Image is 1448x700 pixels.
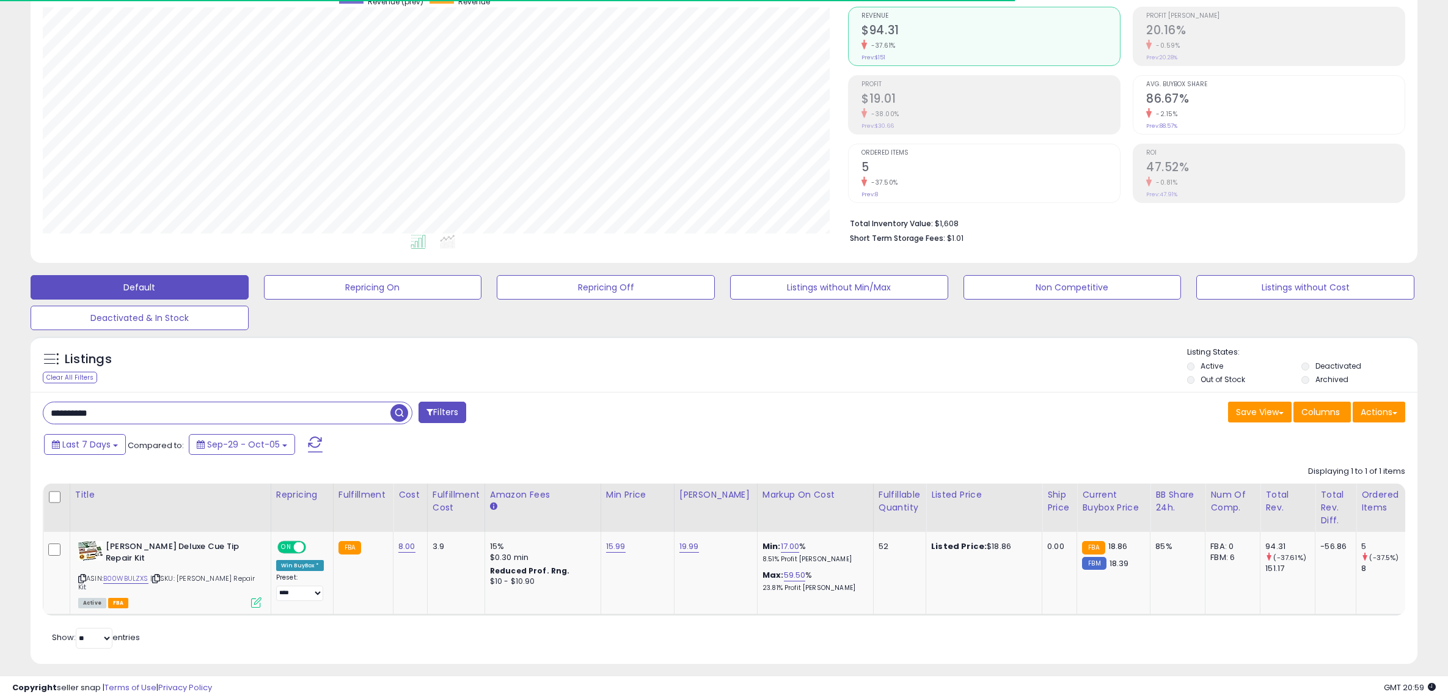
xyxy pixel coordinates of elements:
[730,275,948,300] button: Listings without Min/Max
[879,541,916,552] div: 52
[1361,541,1411,552] div: 5
[1201,361,1223,371] label: Active
[276,573,324,600] div: Preset:
[490,566,570,576] b: Reduced Prof. Rng.
[757,484,873,532] th: The percentage added to the cost of goods (COGS) that forms the calculator for Min & Max prices.
[338,488,388,501] div: Fulfillment
[1155,541,1196,552] div: 85%
[861,92,1120,108] h2: $19.01
[1047,541,1067,552] div: 0.00
[762,540,781,552] b: Min:
[867,178,898,187] small: -37.50%
[1146,160,1405,177] h2: 47.52%
[1146,54,1177,61] small: Prev: 20.28%
[1210,541,1251,552] div: FBA: 0
[1187,347,1418,358] p: Listing States:
[947,232,964,244] span: $1.01
[1273,553,1306,562] small: (-37.61%)
[606,540,626,553] a: 15.99
[867,41,896,50] small: -37.61%
[1265,563,1315,574] div: 151.17
[490,501,497,512] small: Amazon Fees.
[1146,150,1405,157] span: ROI
[784,569,806,581] a: 59.50
[867,109,899,119] small: -38.00%
[1301,406,1340,418] span: Columns
[1210,552,1251,563] div: FBM: 6
[279,542,294,553] span: ON
[207,438,280,451] span: Sep-29 - Oct-05
[861,23,1120,40] h2: $94.31
[1361,563,1411,574] div: 8
[861,160,1120,177] h2: 5
[1265,541,1315,552] div: 94.31
[1293,402,1351,422] button: Columns
[762,488,868,501] div: Markup on Cost
[762,555,864,564] p: 8.51% Profit [PERSON_NAME]
[31,306,249,330] button: Deactivated & In Stock
[304,542,324,553] span: OFF
[52,632,140,643] span: Show: entries
[497,275,715,300] button: Repricing Off
[31,275,249,300] button: Default
[490,577,591,587] div: $10 - $10.90
[1308,466,1405,477] div: Displaying 1 to 1 of 1 items
[398,540,415,553] a: 8.00
[861,13,1120,20] span: Revenue
[1146,23,1405,40] h2: 20.16%
[78,598,106,608] span: All listings currently available for purchase on Amazon
[781,540,800,553] a: 17.00
[1315,374,1348,385] label: Archived
[1315,361,1361,371] label: Deactivated
[879,488,921,514] div: Fulfillable Quantity
[1320,541,1347,552] div: -56.86
[12,682,212,694] div: seller snap | |
[108,598,129,608] span: FBA
[1369,553,1399,562] small: (-37.5%)
[419,402,466,423] button: Filters
[104,682,156,693] a: Terms of Use
[1201,374,1245,385] label: Out of Stock
[931,488,1037,501] div: Listed Price
[861,54,885,61] small: Prev: $151
[433,488,480,514] div: Fulfillment Cost
[75,488,266,501] div: Title
[679,488,752,501] div: [PERSON_NAME]
[931,541,1033,552] div: $18.86
[62,438,111,451] span: Last 7 Days
[850,233,945,243] b: Short Term Storage Fees:
[762,584,864,592] p: 23.81% Profit [PERSON_NAME]
[44,434,126,455] button: Last 7 Days
[78,573,255,592] span: | SKU: [PERSON_NAME] Repair Kit
[398,488,422,501] div: Cost
[490,541,591,552] div: 15%
[78,541,261,606] div: ASIN:
[1082,557,1106,570] small: FBM
[1228,402,1292,422] button: Save View
[1146,81,1405,88] span: Avg. Buybox Share
[1146,13,1405,20] span: Profit [PERSON_NAME]
[158,682,212,693] a: Privacy Policy
[1082,541,1105,554] small: FBA
[1152,109,1177,119] small: -2.15%
[490,552,591,563] div: $0.30 min
[1384,682,1436,693] span: 2025-10-13 20:59 GMT
[1155,488,1200,514] div: BB Share 24h.
[1146,92,1405,108] h2: 86.67%
[128,440,184,451] span: Compared to:
[106,541,254,567] b: [PERSON_NAME] Deluxe Cue Tip Repair Kit
[276,488,328,501] div: Repricing
[1210,488,1255,514] div: Num of Comp.
[850,218,933,229] b: Total Inventory Value:
[1152,178,1177,187] small: -0.81%
[65,351,112,368] h5: Listings
[1146,122,1177,130] small: Prev: 88.57%
[433,541,475,552] div: 3.9
[276,560,324,571] div: Win BuyBox *
[1108,540,1128,552] span: 18.86
[964,275,1182,300] button: Non Competitive
[1047,488,1072,514] div: Ship Price
[762,569,784,581] b: Max:
[1110,558,1129,569] span: 18.39
[762,570,864,592] div: %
